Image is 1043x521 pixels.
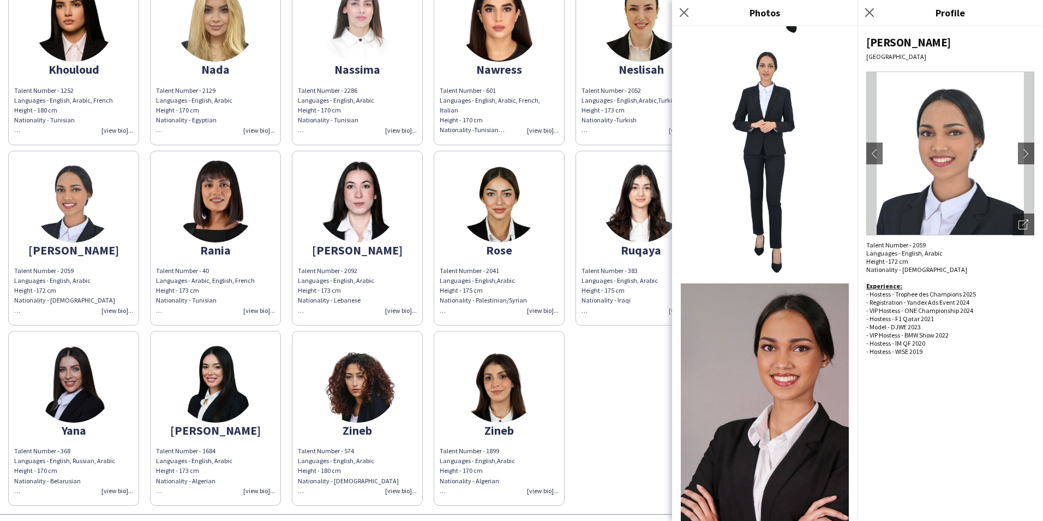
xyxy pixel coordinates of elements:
span: Talent Number - 1899 Languages - English, [440,447,499,465]
span: Languages - English, [582,96,639,104]
div: [PERSON_NAME] [866,35,1034,50]
span: Talent Number - 574 [298,447,354,455]
span: Talent Number - 2286 Languages - English, Arabic Height - 170 cm Nationality - Tunisian [298,86,374,134]
span: Talent Number - 2041 Languages - English, [440,267,499,285]
img: thumb-a2565295-c1c8-4d11-a47d-9f679297f80f.png [33,161,115,242]
div: Ruqaya [582,245,700,255]
div: - Model - DJWE 2023 [866,323,1034,331]
div: Neslisah [582,64,700,74]
div: Nationality - Belarusian [14,476,133,496]
div: - VIP Hostess - ONE Championship 2024 [866,306,1034,315]
div: - Hostess - F1 Qatar 2021 [866,315,1034,323]
span: Arabic [497,276,515,285]
h3: Profile [858,5,1043,20]
span: Turkish [658,96,679,104]
span: Talent Number - 2052 [582,86,641,94]
div: Open photos pop-in [1012,214,1034,235]
div: Nawress [440,64,559,74]
span: Height - 180 cm [14,106,57,114]
span: Nationality - [582,116,616,124]
div: Nassima [298,64,417,74]
h3: Photos [672,5,858,20]
div: Nada [156,64,275,74]
div: Yana [14,425,133,435]
span: Nationality - Palestinian/Syrian [440,296,527,314]
img: thumb-b41fae7e-374b-4756-aa9b-ed9b7951bb0e.png [316,161,398,242]
span: Tunisian [474,126,505,134]
div: Rose [440,245,559,255]
div: [PERSON_NAME] [298,245,417,255]
span: Languages - English, Arabic, French [14,96,113,104]
div: [GEOGRAPHIC_DATA] [866,52,1034,61]
div: Rania [156,245,275,255]
span: Talent Number - 40 Languages - Arabic, English, French Height - 173 cm Nationality - Tunisian [156,267,255,315]
span: Nationality - Tunisian [14,116,75,124]
div: [PERSON_NAME] [156,425,275,435]
span: Talent Number - 1684 Languages - English, Arabic Height - 173 cm Nationality - Algerian [156,447,232,495]
span: Talent Number - 2059 Languages - English, Arabic Height -172 cm Nationality - [DEMOGRAPHIC_DATA] [866,241,967,274]
span: Height - 170 cm Nationality - Algerian [440,466,499,494]
img: thumb-efa2a5ac-28e8-4d46-a0f8-6cedbdd0f610.png [600,161,682,242]
div: Zineb [298,425,417,435]
div: - Hostess - Trophee des Champions 2025 [866,290,1034,298]
img: Crew photo 1108010 [681,41,849,279]
b: Experience: [866,282,902,290]
img: thumb-28cefeae-8aba-45b7-be80-2f4c9873d728.png [33,341,115,423]
span: Talent Number - 368 Languages - English, Russian, Arabic Height - 170 cm [14,447,115,475]
div: - VIP Hostess - BMW Show 2022 - Hostess - IM QF 2020 [866,331,1034,356]
img: thumb-dd5fde40-25eb-4cc6-9f37-5c05b41449a2.png [458,341,540,423]
span: - Hostess - WISE 2019 [866,347,922,356]
img: thumb-6cc727bb-cd39-4b05-9f63-3aeaed630434.png [458,161,540,242]
span: Arabic, [639,96,658,104]
span: Talent Number - 1252 [14,86,74,94]
span: Talent Number - 2092 Languages - English, Arabic Height - 173 cm Nationality - Lebanese [298,267,374,305]
span: Talent Number - 383 Languages - English, Arabic Height - 175 cm Nationality - Iraqi [582,267,658,315]
span: Talent Number - 601 Languages - English, Arabic, French, Italian Height - 170 cm Nationality - [440,86,540,134]
img: Crew avatar or photo [866,72,1034,235]
div: [PERSON_NAME] [14,245,133,255]
div: Zineb [440,425,559,435]
span: Talent Number - 2059 Languages - English, Arabic Height -172 cm Nationality - [DEMOGRAPHIC_DATA] [14,267,115,305]
img: thumb-b13c305e-16e9-4212-9f9e-756ba9f40a7f.png [175,341,256,423]
span: Languages - English, Arabic Height - 180 cm Nationality - [DEMOGRAPHIC_DATA] [298,457,399,495]
img: thumb-6f20f6ed-18b4-4679-a3e7-ec9ddcdfbd7e.png [175,161,256,242]
div: - Registration - Yandex Ads Event 2024 [866,298,1034,306]
div: Khouloud [14,64,133,74]
span: Arabic [497,457,515,465]
img: thumb-fcc51b00-c477-4200-9b4b-78f975b544c8.png [316,341,398,423]
span: Height - 173 cm [582,106,625,114]
span: Talent Number - 2129 Languages - English, Arabic Height - 170 cm Nationality - Egyptian [156,86,232,134]
span: Height - 175 cm [440,286,483,294]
